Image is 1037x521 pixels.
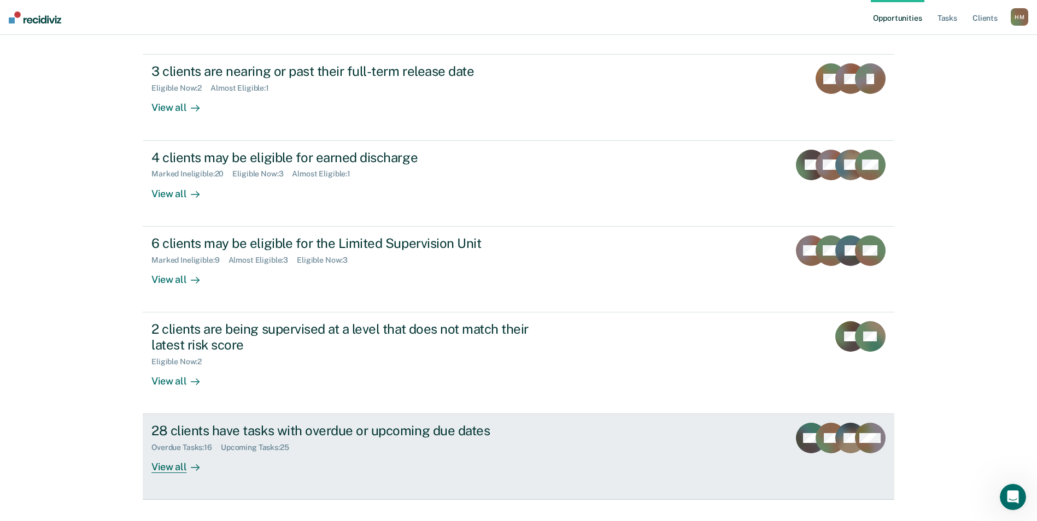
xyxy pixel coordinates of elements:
a: 6 clients may be eligible for the Limited Supervision UnitMarked Ineligible:9Almost Eligible:3Eli... [143,227,894,312]
button: HM [1011,8,1028,26]
div: View all [151,264,213,286]
div: 4 clients may be eligible for earned discharge [151,150,535,165]
div: Almost Eligible : 1 [292,169,359,179]
div: 2 clients are being supervised at a level that does not match their latest risk score [151,321,535,353]
div: Eligible Now : 2 [151,357,210,366]
div: 28 clients have tasks with overdue or upcoming due dates [151,423,535,439]
div: Overdue Tasks : 16 [151,443,221,452]
a: 4 clients may be eligible for earned dischargeMarked Ineligible:20Eligible Now:3Almost Eligible:1... [143,141,894,227]
a: 3 clients are nearing or past their full-term release dateEligible Now:2Almost Eligible:1View all [143,54,894,140]
div: View all [151,179,213,200]
div: Eligible Now : 3 [297,256,356,265]
iframe: Intercom live chat [1000,484,1026,510]
img: Recidiviz [9,11,61,23]
div: Marked Ineligible : 20 [151,169,232,179]
a: 28 clients have tasks with overdue or upcoming due datesOverdue Tasks:16Upcoming Tasks:25View all [143,414,894,500]
div: Almost Eligible : 3 [229,256,297,265]
div: View all [151,452,213,473]
div: Marked Ineligible : 9 [151,256,228,265]
a: 2 clients are being supervised at a level that does not match their latest risk scoreEligible Now... [143,312,894,414]
div: Eligible Now : 2 [151,84,210,93]
div: 3 clients are nearing or past their full-term release date [151,63,535,79]
div: View all [151,366,213,387]
div: H M [1011,8,1028,26]
div: 6 clients may be eligible for the Limited Supervision Unit [151,235,535,251]
div: View all [151,93,213,114]
div: Eligible Now : 3 [232,169,292,179]
div: Almost Eligible : 1 [210,84,278,93]
div: Upcoming Tasks : 25 [221,443,298,452]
